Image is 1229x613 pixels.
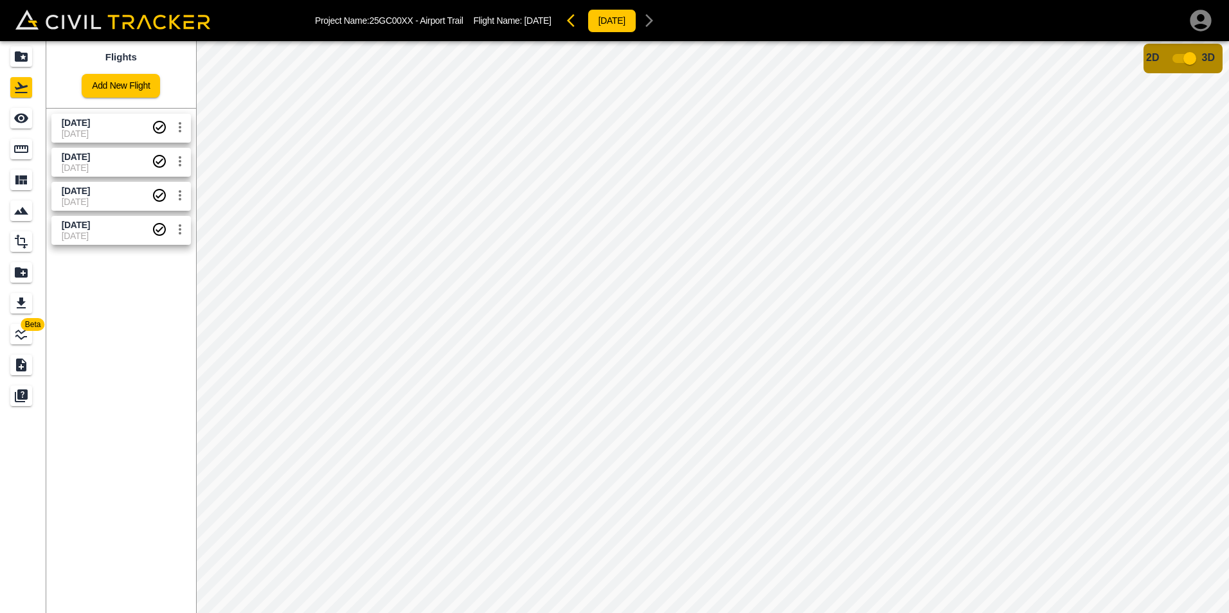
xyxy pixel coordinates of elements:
[315,15,463,26] p: Project Name: 25GC00XX - Airport Trail
[1146,52,1159,63] span: 2D
[1202,52,1215,63] span: 3D
[15,10,210,30] img: Civil Tracker
[474,15,552,26] p: Flight Name:
[525,15,552,26] span: [DATE]
[588,9,636,33] button: [DATE]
